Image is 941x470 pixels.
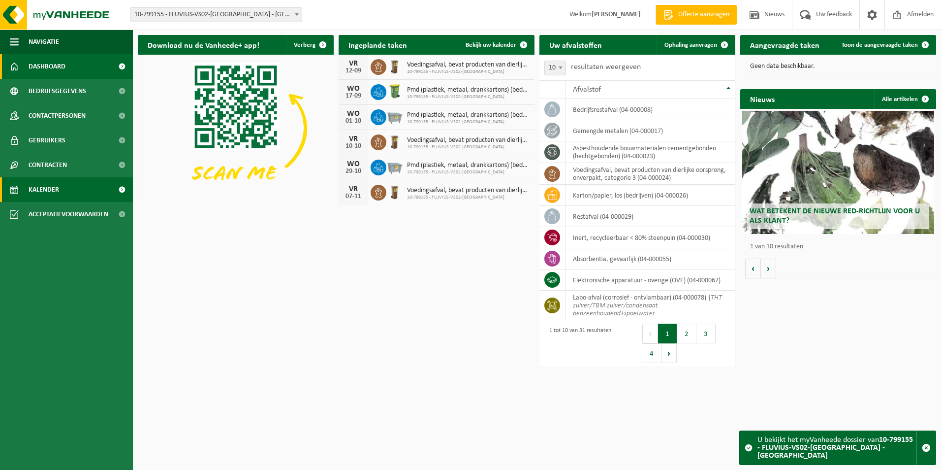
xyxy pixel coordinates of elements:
[750,243,931,250] p: 1 van 10 resultaten
[573,86,601,94] span: Afvalstof
[407,69,530,75] span: 10-799155 - FLUVIUS-VS02-[GEOGRAPHIC_DATA]
[344,168,363,175] div: 29-10
[130,7,302,22] span: 10-799155 - FLUVIUS-VS02-TORHOUT - TORHOUT
[565,291,735,320] td: labo-afval (corrosief - ontvlambaar) (04-000078) |
[407,162,530,169] span: Pmd (plastiek, metaal, drankkartons) (bedrijven)
[565,185,735,206] td: karton/papier, los (bedrijven) (04-000026)
[677,324,696,343] button: 2
[294,42,315,48] span: Verberg
[344,193,363,200] div: 07-11
[29,30,59,54] span: Navigatie
[757,436,913,460] strong: 10-799155 - FLUVIUS-VS02-[GEOGRAPHIC_DATA] - [GEOGRAPHIC_DATA]
[29,153,67,177] span: Contracten
[407,119,530,125] span: 10-799155 - FLUVIUS-VS02-[GEOGRAPHIC_DATA]
[407,86,530,94] span: Pmd (plastiek, metaal, drankkartons) (bedrijven)
[386,133,403,150] img: WB-0140-HPE-BN-01
[29,54,65,79] span: Dashboard
[29,79,86,103] span: Bedrijfsgegevens
[407,136,530,144] span: Voedingsafval, bevat producten van dierlijke oorsprong, onverpakt, categorie 3
[539,35,612,54] h2: Uw afvalstoffen
[344,67,363,74] div: 12-09
[545,61,565,75] span: 10
[29,128,65,153] span: Gebruikers
[565,99,735,120] td: bedrijfsrestafval (04-000008)
[834,35,935,55] a: Toon de aangevraagde taken
[657,35,734,55] a: Ophaling aanvragen
[742,111,934,234] a: Wat betekent de nieuwe RED-richtlijn voor u als klant?
[138,55,334,202] img: Download de VHEPlus App
[664,42,717,48] span: Ophaling aanvragen
[658,324,677,343] button: 1
[386,183,403,200] img: WB-0140-HPE-BN-01
[565,248,735,269] td: absorbentia, gevaarlijk (04-000055)
[642,343,661,363] button: 4
[386,108,403,125] img: WB-2500-GAL-GY-01
[565,163,735,185] td: voedingsafval, bevat producten van dierlijke oorsprong, onverpakt, categorie 3 (04-000024)
[740,89,784,108] h2: Nieuws
[344,118,363,125] div: 01-10
[386,83,403,100] img: WB-0240-HPE-GN-50
[344,160,363,168] div: WO
[130,8,302,22] span: 10-799155 - FLUVIUS-VS02-TORHOUT - TORHOUT
[29,202,108,227] span: Acceptatievoorwaarden
[761,259,776,278] button: Volgende
[656,5,737,25] a: Offerte aanvragen
[592,11,641,18] strong: [PERSON_NAME]
[407,144,530,150] span: 10-799155 - FLUVIUS-VS02-[GEOGRAPHIC_DATA]
[386,58,403,74] img: WB-0140-HPE-BN-01
[573,294,722,317] i: THT zuiver/TBM zuiver/condensaat benzeenhoudend+spoelwater
[339,35,417,54] h2: Ingeplande taken
[344,85,363,93] div: WO
[466,42,516,48] span: Bekijk uw kalender
[661,343,677,363] button: Next
[407,187,530,195] span: Voedingsafval, bevat producten van dierlijke oorsprong, onverpakt, categorie 3
[565,227,735,248] td: inert, recycleerbaar < 80% steenpuin (04-000030)
[386,158,403,175] img: WB-2500-GAL-GY-01
[407,169,530,175] span: 10-799155 - FLUVIUS-VS02-[GEOGRAPHIC_DATA]
[344,60,363,67] div: VR
[407,111,530,119] span: Pmd (plastiek, metaal, drankkartons) (bedrijven)
[407,61,530,69] span: Voedingsafval, bevat producten van dierlijke oorsprong, onverpakt, categorie 3
[696,324,716,343] button: 3
[565,206,735,227] td: restafval (04-000029)
[565,120,735,141] td: gemengde metalen (04-000017)
[565,269,735,291] td: elektronische apparatuur - overige (OVE) (04-000067)
[286,35,333,55] button: Verberg
[571,63,641,71] label: resultaten weergeven
[29,103,86,128] span: Contactpersonen
[407,195,530,201] span: 10-799155 - FLUVIUS-VS02-[GEOGRAPHIC_DATA]
[757,431,916,465] div: U bekijkt het myVanheede dossier van
[642,324,658,343] button: Previous
[874,89,935,109] a: Alle artikelen
[344,135,363,143] div: VR
[407,94,530,100] span: 10-799155 - FLUVIUS-VS02-[GEOGRAPHIC_DATA]
[740,35,829,54] h2: Aangevraagde taken
[344,110,363,118] div: WO
[676,10,732,20] span: Offerte aanvragen
[458,35,533,55] a: Bekijk uw kalender
[842,42,918,48] span: Toon de aangevraagde taken
[544,61,566,75] span: 10
[344,185,363,193] div: VR
[750,207,920,225] span: Wat betekent de nieuwe RED-richtlijn voor u als klant?
[29,177,59,202] span: Kalender
[138,35,269,54] h2: Download nu de Vanheede+ app!
[750,63,926,70] p: Geen data beschikbaar.
[745,259,761,278] button: Vorige
[544,323,611,364] div: 1 tot 10 van 31 resultaten
[344,143,363,150] div: 10-10
[565,141,735,163] td: asbesthoudende bouwmaterialen cementgebonden (hechtgebonden) (04-000023)
[344,93,363,100] div: 17-09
